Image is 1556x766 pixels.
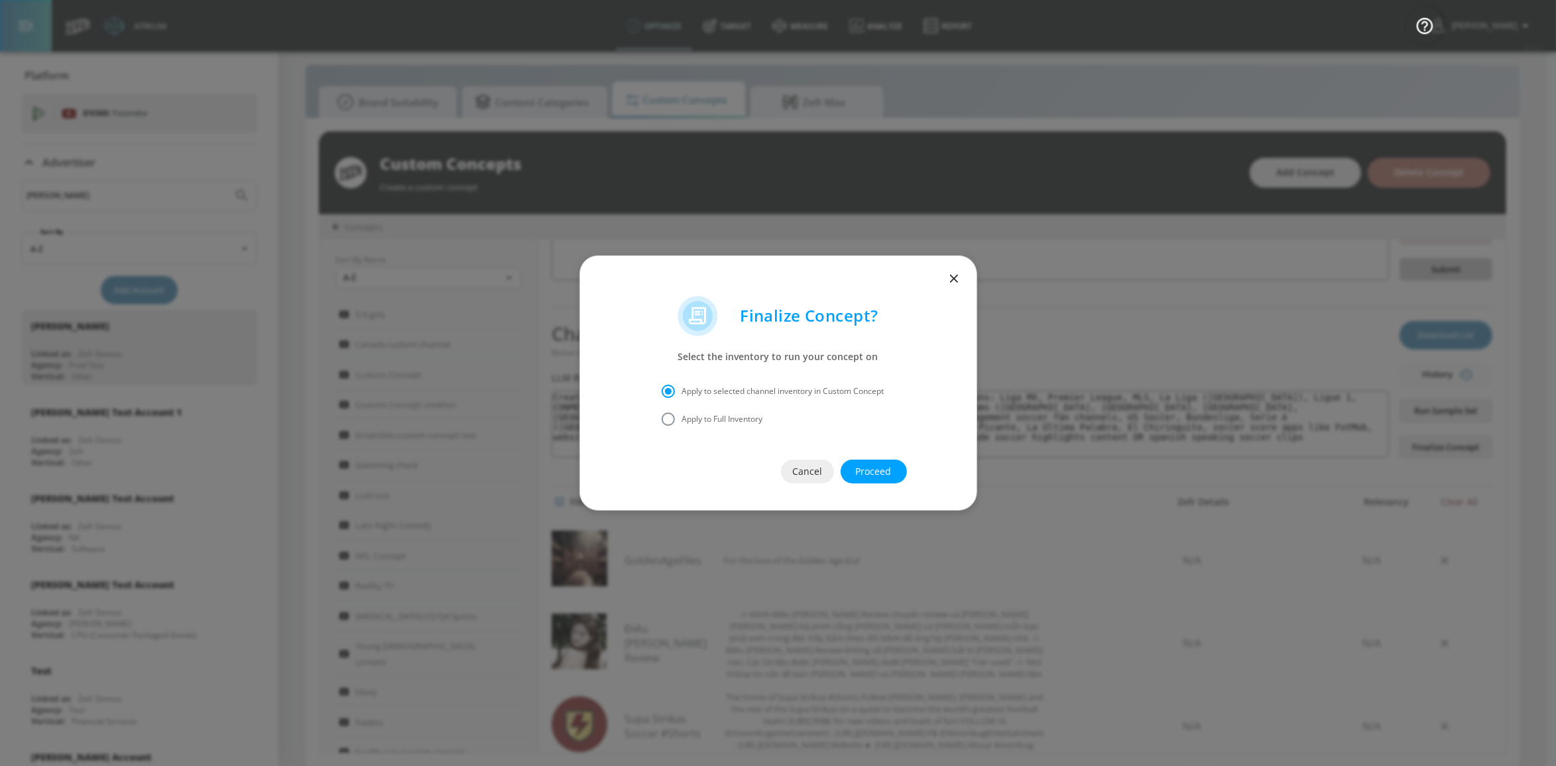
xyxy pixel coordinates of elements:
[841,460,907,483] button: Proceed
[1406,7,1443,44] button: Open Resource Center
[867,464,880,480] span: Proceed
[682,413,763,425] span: Apply to Full Inventory
[682,385,884,397] span: Apply to selected channel inventory in Custom Concept
[653,351,904,363] p: Select the inventory to run your concept on
[740,306,878,326] p: Finalize Concept?
[781,460,834,483] button: Cancel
